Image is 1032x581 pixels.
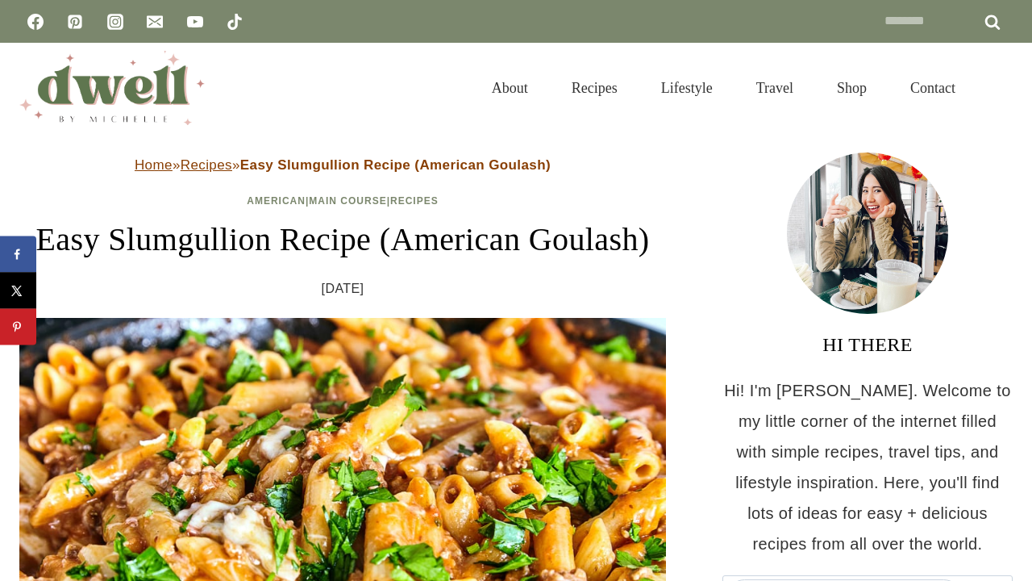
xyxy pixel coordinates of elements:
a: Recipes [181,157,232,173]
a: Contact [888,60,977,116]
a: Lifestyle [639,60,734,116]
a: Recipes [550,60,639,116]
h3: HI THERE [722,330,1013,359]
img: DWELL by michelle [19,51,205,125]
nav: Primary Navigation [470,60,977,116]
a: Pinterest [59,6,91,38]
a: TikTok [218,6,251,38]
time: [DATE] [322,277,364,301]
a: YouTube [179,6,211,38]
a: Instagram [99,6,131,38]
span: | | [247,195,438,207]
span: » » [135,157,551,173]
a: Email [139,6,171,38]
a: Recipes [390,195,439,207]
a: Home [135,157,173,173]
p: Hi! I'm [PERSON_NAME]. Welcome to my little corner of the internet filled with simple recipes, tr... [722,375,1013,559]
a: Shop [815,60,888,116]
a: American [247,195,306,207]
button: View Search Form [985,74,1013,102]
a: Travel [734,60,815,116]
a: About [470,60,550,116]
a: Main Course [309,195,386,207]
a: Facebook [19,6,52,38]
h1: Easy Slumgullion Recipe (American Goulash) [19,215,666,264]
strong: Easy Slumgullion Recipe (American Goulash) [240,157,551,173]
